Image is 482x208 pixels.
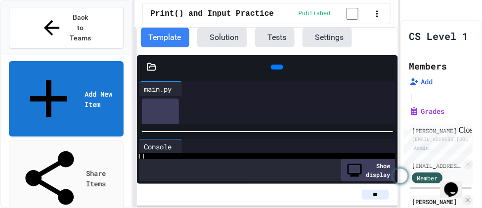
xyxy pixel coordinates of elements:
[299,7,370,20] div: Content is published and visible to students
[69,12,92,43] span: Back to Teams
[197,28,247,47] button: Solution
[440,169,472,198] iframe: chat widget
[303,28,352,47] button: Settings
[255,28,295,47] button: Tests
[400,126,472,168] iframe: chat widget
[4,4,68,63] div: Chat with us now!Close
[341,159,395,181] div: Show display
[151,8,274,20] span: Print() and Input Practice
[409,91,414,103] span: |
[141,28,189,47] button: Template
[139,141,177,152] div: Console
[139,84,177,94] div: main.py
[412,197,461,206] div: [PERSON_NAME]
[409,77,433,87] button: Add
[409,59,447,73] h2: Members
[409,106,445,116] button: Grades
[299,10,331,18] span: Published
[417,173,438,182] span: Member
[9,61,124,137] a: Add New Item
[409,29,469,43] h1: CS Level 1
[335,8,370,20] input: publish toggle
